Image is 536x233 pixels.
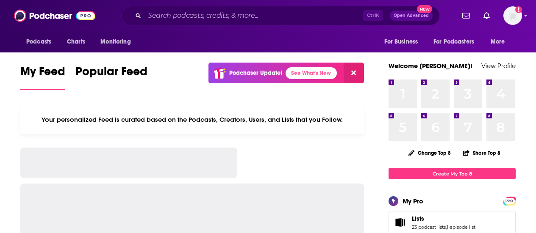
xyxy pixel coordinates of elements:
span: PRO [504,198,514,204]
span: , [446,224,447,230]
button: Change Top 8 [403,148,456,158]
a: Welcome [PERSON_NAME]! [389,62,472,70]
a: My Feed [20,64,65,90]
button: Open AdvancedNew [390,11,433,21]
a: 23 podcast lists [412,224,446,230]
a: PRO [504,197,514,204]
span: New [417,5,432,13]
a: View Profile [481,62,516,70]
p: Podchaser Update! [229,69,282,77]
span: For Podcasters [433,36,474,48]
span: Charts [67,36,85,48]
span: Logged in as dresnic [503,6,522,25]
span: For Business [384,36,418,48]
a: Show notifications dropdown [480,8,493,23]
input: Search podcasts, credits, & more... [144,9,363,22]
span: More [491,36,505,48]
button: open menu [485,34,516,50]
button: open menu [20,34,62,50]
span: My Feed [20,64,65,84]
span: Open Advanced [394,14,429,18]
span: Podcasts [26,36,51,48]
div: Your personalized Feed is curated based on the Podcasts, Creators, Users, and Lists that you Follow. [20,105,364,134]
a: Lists [392,217,408,228]
button: Show profile menu [503,6,522,25]
a: Show notifications dropdown [459,8,473,23]
span: Monitoring [100,36,131,48]
img: User Profile [503,6,522,25]
span: Lists [412,215,424,222]
div: Search podcasts, credits, & more... [121,6,440,25]
span: Popular Feed [75,64,147,84]
a: Create My Top 8 [389,168,516,179]
img: Podchaser - Follow, Share and Rate Podcasts [14,8,95,24]
svg: Email not verified [515,6,522,13]
a: Lists [412,215,475,222]
button: Share Top 8 [463,145,501,161]
a: See What's New [286,67,337,79]
button: open menu [428,34,486,50]
a: 1 episode list [447,224,475,230]
button: open menu [94,34,142,50]
span: Ctrl K [363,10,383,21]
a: Popular Feed [75,64,147,90]
a: Charts [61,34,90,50]
div: My Pro [403,197,423,205]
button: open menu [378,34,428,50]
